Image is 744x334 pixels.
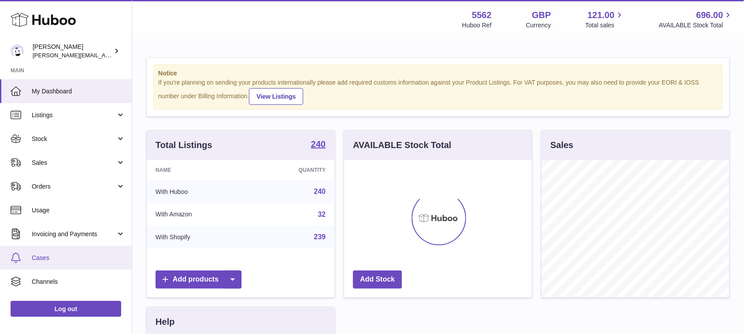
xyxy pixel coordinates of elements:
[32,135,116,143] span: Stock
[353,271,402,289] a: Add Stock
[156,316,175,328] h3: Help
[659,21,733,30] span: AVAILABLE Stock Total
[32,182,116,191] span: Orders
[33,43,112,59] div: [PERSON_NAME]
[158,69,718,78] strong: Notice
[32,254,125,262] span: Cases
[11,45,24,58] img: ketan@vasanticosmetics.com
[314,233,326,241] a: 239
[32,206,125,215] span: Usage
[249,88,303,105] a: View Listings
[156,271,242,289] a: Add products
[147,180,249,203] td: With Huboo
[551,139,573,151] h3: Sales
[147,160,249,180] th: Name
[32,230,116,238] span: Invoicing and Payments
[588,9,614,21] span: 121.00
[311,140,326,150] a: 240
[32,111,116,119] span: Listings
[11,301,121,317] a: Log out
[249,160,335,180] th: Quantity
[696,9,723,21] span: 696.00
[147,226,249,249] td: With Shopify
[311,140,326,148] strong: 240
[32,87,125,96] span: My Dashboard
[33,52,177,59] span: [PERSON_NAME][EMAIL_ADDRESS][DOMAIN_NAME]
[585,21,625,30] span: Total sales
[158,78,718,105] div: If you're planning on sending your products internationally please add required customs informati...
[472,9,492,21] strong: 5562
[353,139,451,151] h3: AVAILABLE Stock Total
[585,9,625,30] a: 121.00 Total sales
[314,188,326,195] a: 240
[32,278,125,286] span: Channels
[156,139,212,151] h3: Total Listings
[147,203,249,226] td: With Amazon
[659,9,733,30] a: 696.00 AVAILABLE Stock Total
[32,159,116,167] span: Sales
[526,21,551,30] div: Currency
[462,21,492,30] div: Huboo Ref
[532,9,551,21] strong: GBP
[318,211,326,218] a: 32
